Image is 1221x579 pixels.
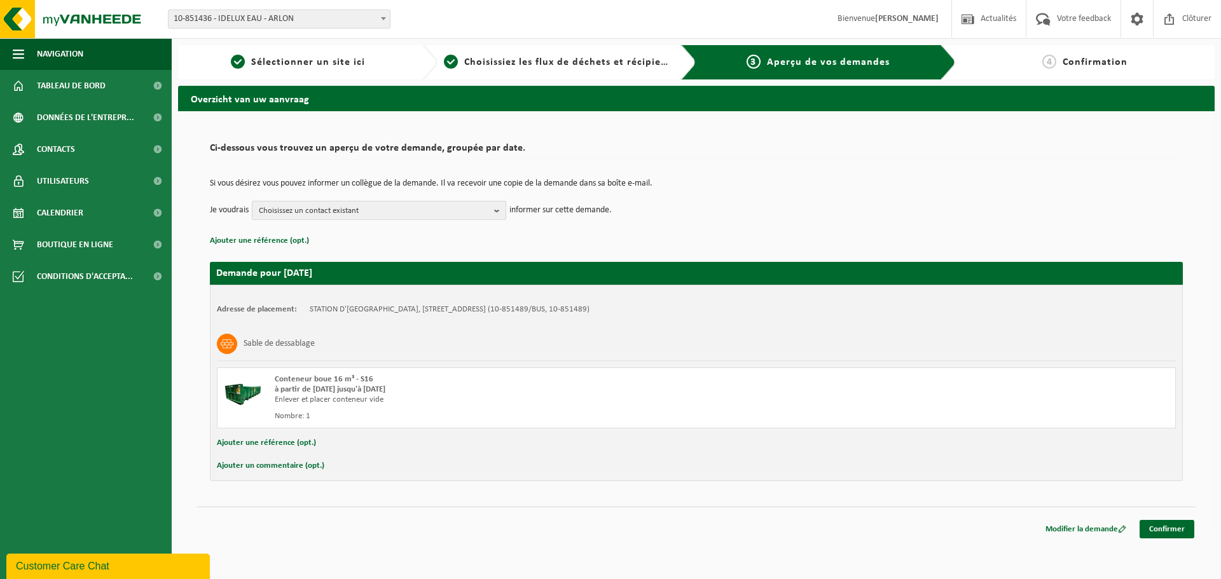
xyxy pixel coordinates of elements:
strong: Adresse de placement: [217,305,297,313]
span: Navigation [37,38,83,70]
span: Choisissiez les flux de déchets et récipients [464,57,676,67]
h2: Overzicht van uw aanvraag [178,86,1215,111]
span: 10-851436 - IDELUX EAU - ARLON [168,10,390,29]
p: Si vous désirez vous pouvez informer un collègue de la demande. Il va recevoir une copie de la de... [210,179,1183,188]
span: Utilisateurs [37,165,89,197]
a: 1Sélectionner un site ici [184,55,412,70]
button: Ajouter un commentaire (opt.) [217,458,324,474]
span: 1 [231,55,245,69]
p: informer sur cette demande. [509,201,612,220]
h2: Ci-dessous vous trouvez un aperçu de votre demande, groupée par date. [210,143,1183,160]
img: HK-XS-16-GN-00.png [224,374,262,412]
span: Confirmation [1063,57,1128,67]
p: Je voudrais [210,201,249,220]
span: Aperçu de vos demandes [767,57,890,67]
a: 2Choisissiez les flux de déchets et récipients [444,55,672,70]
td: STATION D'[GEOGRAPHIC_DATA], [STREET_ADDRESS] (10-851489/BUS, 10-851489) [310,304,590,315]
span: 10-851436 - IDELUX EAU - ARLON [169,10,390,28]
iframe: chat widget [6,551,212,579]
strong: [PERSON_NAME] [875,14,939,24]
span: Sélectionner un site ici [251,57,365,67]
span: Boutique en ligne [37,229,113,261]
button: Ajouter une référence (opt.) [210,233,309,249]
button: Choisissez un contact existant [252,201,506,220]
button: Ajouter une référence (opt.) [217,435,316,451]
h3: Sable de dessablage [244,334,315,354]
div: Enlever et placer conteneur vide [275,395,747,405]
span: 4 [1042,55,1056,69]
span: Choisissez un contact existant [259,201,489,221]
span: Calendrier [37,197,83,229]
span: Contacts [37,133,75,165]
span: 2 [444,55,458,69]
a: Modifier la demande [1036,520,1136,538]
strong: à partir de [DATE] jusqu'à [DATE] [275,385,385,393]
span: 3 [747,55,761,69]
span: Tableau de bord [37,70,106,102]
div: Nombre: 1 [275,411,747,421]
strong: Demande pour [DATE] [216,268,312,278]
span: Données de l'entrepr... [37,102,134,133]
span: Conditions d'accepta... [37,261,133,292]
span: Conteneur boue 16 m³ - S16 [275,375,373,383]
a: Confirmer [1140,520,1194,538]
